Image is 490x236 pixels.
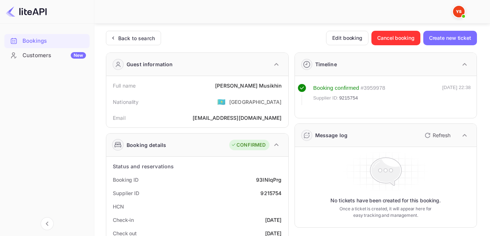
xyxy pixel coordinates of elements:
button: Cancel booking [371,31,420,45]
div: Guest information [127,60,173,68]
div: [PERSON_NAME] Musikhin [215,82,281,89]
div: HCN [113,203,124,210]
button: Create new ticket [423,31,477,45]
div: Timeline [315,60,337,68]
div: Email [113,114,125,122]
div: Back to search [118,34,155,42]
div: Booking confirmed [313,84,359,92]
div: Booking details [127,141,166,149]
div: 93INIqPrg [256,176,281,184]
button: Refresh [420,130,453,141]
div: [GEOGRAPHIC_DATA] [229,98,282,106]
a: Bookings [4,34,90,47]
div: Check-in [113,216,134,224]
span: Supplier ID: [313,94,339,102]
div: # 3959978 [361,84,385,92]
button: Edit booking [326,31,368,45]
p: Once a ticket is created, it will appear here for easy tracking and management. [337,206,434,219]
div: New [71,52,86,59]
a: CustomersNew [4,49,90,62]
div: CONFIRMED [231,142,265,149]
div: [EMAIL_ADDRESS][DOMAIN_NAME] [193,114,281,122]
div: Nationality [113,98,139,106]
div: Supplier ID [113,189,139,197]
p: Refresh [433,131,450,139]
div: Bookings [4,34,90,48]
div: Booking ID [113,176,139,184]
p: No tickets have been created for this booking. [330,197,441,204]
div: Full name [113,82,136,89]
div: Message log [315,131,348,139]
button: Collapse navigation [41,217,54,230]
img: LiteAPI logo [6,6,47,17]
div: Status and reservations [113,163,174,170]
div: [DATE] 22:38 [442,84,471,105]
div: [DATE] [265,216,282,224]
div: Customers [22,51,86,60]
div: CustomersNew [4,49,90,63]
img: Yandex Support [453,6,465,17]
span: 9215754 [339,94,358,102]
span: United States [217,95,226,108]
div: 9215754 [260,189,281,197]
div: Bookings [22,37,86,45]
